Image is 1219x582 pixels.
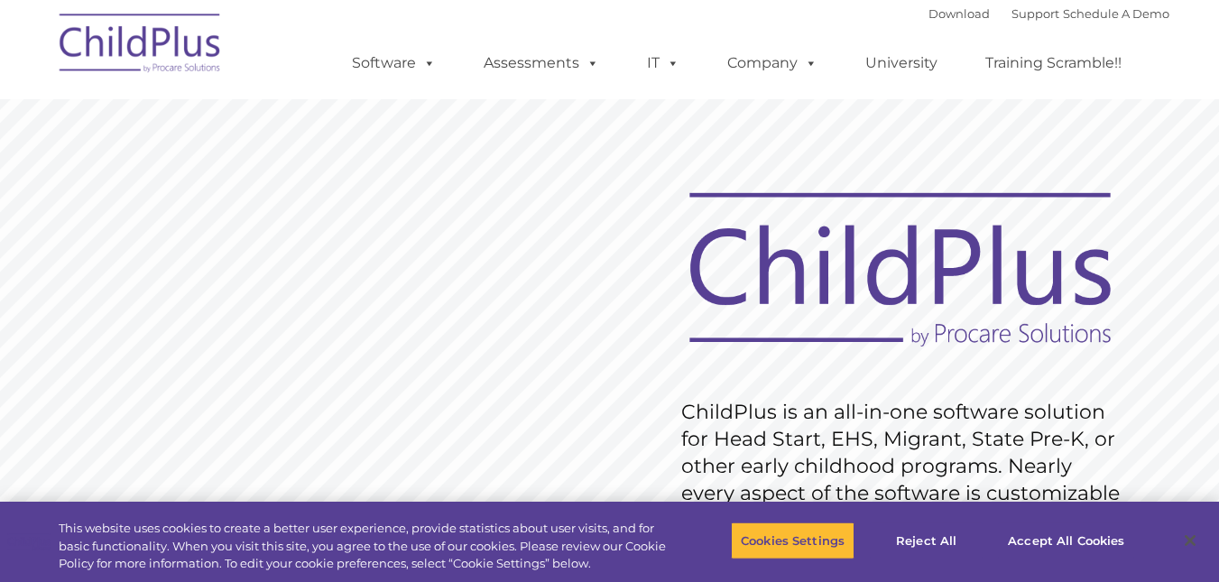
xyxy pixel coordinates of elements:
[928,6,1169,21] font: |
[466,45,617,81] a: Assessments
[1170,521,1210,560] button: Close
[967,45,1140,81] a: Training Scramble!!
[847,45,956,81] a: University
[1063,6,1169,21] a: Schedule A Demo
[870,522,983,559] button: Reject All
[709,45,836,81] a: Company
[59,520,670,573] div: This website uses cookies to create a better user experience, provide statistics about user visit...
[998,522,1134,559] button: Accept All Cookies
[334,45,454,81] a: Software
[629,45,697,81] a: IT
[1011,6,1059,21] a: Support
[928,6,990,21] a: Download
[51,1,231,91] img: ChildPlus by Procare Solutions
[731,522,854,559] button: Cookies Settings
